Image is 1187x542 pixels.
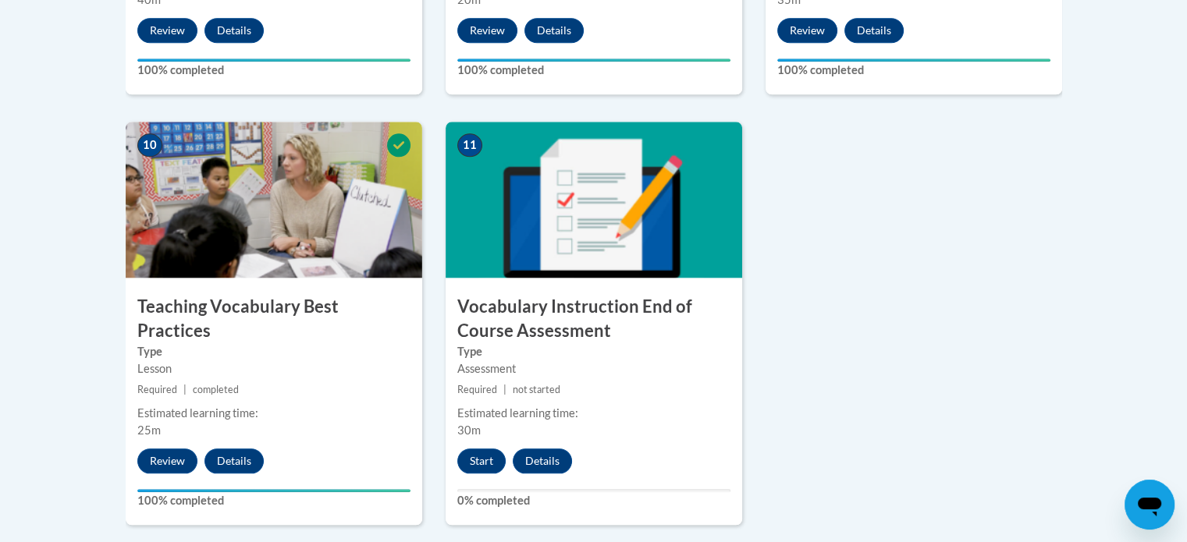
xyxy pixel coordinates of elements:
[137,62,410,79] label: 100% completed
[204,448,264,473] button: Details
[513,448,572,473] button: Details
[183,384,187,395] span: |
[457,133,482,157] span: 11
[777,18,837,43] button: Review
[137,133,162,157] span: 10
[777,62,1050,79] label: 100% completed
[137,343,410,360] label: Type
[126,122,422,278] img: Course Image
[457,384,497,395] span: Required
[137,489,410,492] div: Your progress
[193,384,239,395] span: completed
[503,384,506,395] span: |
[457,18,517,43] button: Review
[137,360,410,377] div: Lesson
[457,448,506,473] button: Start
[513,384,560,395] span: not started
[1125,480,1175,530] iframe: Button to launch messaging window
[457,58,730,62] div: Your progress
[137,18,197,43] button: Review
[137,58,410,62] div: Your progress
[137,448,197,473] button: Review
[457,343,730,360] label: Type
[457,492,730,509] label: 0% completed
[457,423,481,437] span: 30m
[457,62,730,79] label: 100% completed
[126,295,422,343] h3: Teaching Vocabulary Best Practices
[446,295,742,343] h3: Vocabulary Instruction End of Course Assessment
[777,58,1050,62] div: Your progress
[844,18,904,43] button: Details
[137,384,177,395] span: Required
[137,492,410,509] label: 100% completed
[446,122,742,278] img: Course Image
[524,18,584,43] button: Details
[457,405,730,422] div: Estimated learning time:
[457,360,730,377] div: Assessment
[204,18,264,43] button: Details
[137,405,410,422] div: Estimated learning time:
[137,423,161,437] span: 25m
